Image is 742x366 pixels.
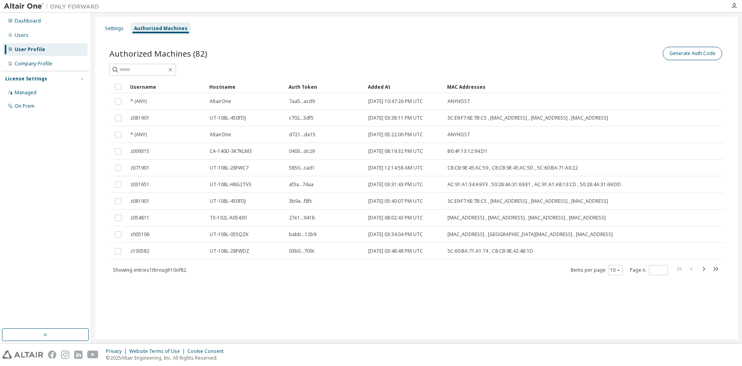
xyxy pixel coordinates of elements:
[289,80,361,93] div: Auth Token
[447,248,533,254] span: 5C:60:BA:71:A1:74 , C8:CB:9E:42:4B:1D
[289,215,315,221] span: 27e1...941b
[15,103,34,109] div: On Prem
[130,80,203,93] div: Username
[210,198,246,204] span: UT-108L-450FDJ
[130,215,149,221] span: z054811
[210,115,246,121] span: UT-108L-450FDJ
[130,148,149,154] span: z009315
[130,181,149,188] span: z031651
[87,351,99,359] img: youtube.svg
[15,90,36,96] div: Managed
[106,348,129,355] div: Privacy
[368,215,423,221] span: [DATE] 08:02:43 PM UTC
[368,80,441,93] div: Added At
[447,231,613,238] span: [MAC_ADDRESS] , [GEOGRAPHIC_DATA][MAC_ADDRESS] , [MAC_ADDRESS]
[368,198,423,204] span: [DATE] 05:40:07 PM UTC
[210,148,252,154] span: CA-140D-3K7KLM3
[130,165,149,171] span: z071901
[368,98,423,105] span: [DATE] 10:47:26 PM UTC
[610,267,621,273] button: 10
[210,231,249,238] span: UT-108L-055QZK
[663,47,722,60] button: Generate Auth Code
[210,165,249,171] span: UT-108L-28FWC7
[209,80,282,93] div: Hostname
[630,265,668,275] span: Page n.
[447,148,488,154] span: B0:4F:13:12:94:D1
[210,181,251,188] span: UT-108L-H8G2TV3
[368,132,423,138] span: [DATE] 05:22:00 PM UTC
[15,46,45,53] div: User Profile
[130,248,149,254] span: z100582
[368,248,423,254] span: [DATE] 03:48:48 PM UTC
[289,115,314,121] span: c702...3df5
[447,198,608,204] span: 3C:E9:F7:6E:7B:C5 , [MAC_ADDRESS] , [MAC_ADDRESS] , [MAC_ADDRESS]
[130,115,149,121] span: z081901
[187,348,228,355] div: Cookie Consent
[368,231,423,238] span: [DATE] 03:34:04 PM UTC
[447,215,606,221] span: [MAC_ADDRESS] , [MAC_ADDRESS] , [MAC_ADDRESS] , [MAC_ADDRESS]
[130,231,149,238] span: z005106
[210,248,249,254] span: UT-108L-28FWDZ
[15,18,41,24] div: Dashboard
[447,98,470,105] span: ANYHOST
[210,98,231,105] span: AltairOne
[105,25,124,32] div: Settings
[447,115,608,121] span: 3C:E9:F7:6E:7B:C5 , [MAC_ADDRESS] , [MAC_ADDRESS] , [MAC_ADDRESS]
[106,355,228,361] p: © 2025 Altair Engineering, Inc. All Rights Reserved.
[289,231,316,238] span: babb...12b9
[4,2,103,10] img: Altair One
[134,25,187,32] div: Authorized Machines
[570,265,623,275] span: Items per page
[48,351,56,359] img: facebook.svg
[210,132,231,138] span: AltairOne
[447,181,621,188] span: AC:91:A1:34:A9:F3 , 50:28:4A:31:69:E1 , AC:91:A1:A8:13:CD , 50:28:4A:31:69:DD
[368,148,423,154] span: [DATE] 08:19:32 PM UTC
[210,215,247,221] span: TX-102L-A05430
[15,32,29,38] div: Users
[113,267,186,273] span: Showing entries 1 through 10 of 82
[61,351,69,359] img: instagram.svg
[15,61,52,67] div: Company Profile
[289,98,315,105] span: 7aa5...acd9
[130,198,149,204] span: z081901
[130,132,147,138] span: * (ANY)
[447,80,641,93] div: MAC Addresses
[129,348,187,355] div: Website Terms of Use
[130,98,147,105] span: * (ANY)
[289,181,314,188] span: af3a...74aa
[368,181,423,188] span: [DATE] 03:31:43 PM UTC
[289,165,315,171] span: 5850...cad1
[5,76,47,82] div: License Settings
[447,132,470,138] span: ANYHOST
[289,248,315,254] span: 03b0...709c
[447,165,578,171] span: C8:CB:9E:45:AC:59 , C8:CB:9E:45:AC:5D , 5C:60:BA:71:A0:22
[289,198,312,204] span: 3b9a...f8fc
[109,48,207,59] span: Authorized Machines (82)
[368,115,423,121] span: [DATE] 03:38:11 PM UTC
[2,351,43,359] img: altair_logo.svg
[289,148,315,154] span: 0400...dc29
[368,165,423,171] span: [DATE] 12:14:58 AM UTC
[74,351,82,359] img: linkedin.svg
[289,132,316,138] span: d721...da15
